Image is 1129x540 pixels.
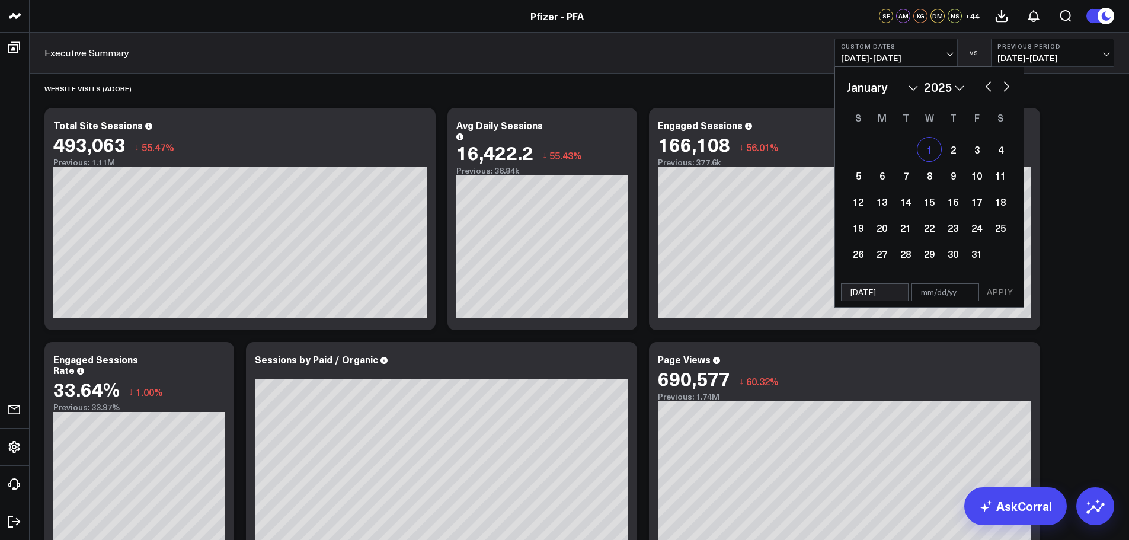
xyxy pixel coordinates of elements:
span: ↓ [135,139,139,155]
div: DM [930,9,945,23]
div: 16,422.2 [456,142,533,163]
span: [DATE] - [DATE] [841,53,951,63]
div: Previous: 377.6k [658,158,1031,167]
input: mm/dd/yy [841,283,909,301]
div: Previous: 1.11M [53,158,427,167]
div: Engaged Sessions Rate [53,353,138,376]
input: mm/dd/yy [911,283,979,301]
div: KG [913,9,927,23]
span: 60.32% [746,375,779,388]
div: Engaged Sessions [658,119,743,132]
div: 166,108 [658,133,730,155]
div: AM [896,9,910,23]
a: Executive Summary [44,46,129,59]
b: Custom Dates [841,43,951,50]
div: WEBSITE VISITS (ADOBE) [44,75,132,102]
button: Previous Period[DATE]-[DATE] [991,39,1114,67]
a: AskCorral [964,487,1067,525]
button: APPLY [982,283,1018,301]
span: ↓ [739,139,744,155]
div: Saturday [989,108,1012,127]
span: ↓ [739,373,744,389]
span: + 44 [965,12,980,20]
div: Total Site Sessions [53,119,143,132]
div: Wednesday [917,108,941,127]
div: NS [948,9,962,23]
span: 1.00% [136,385,163,398]
div: Tuesday [894,108,917,127]
span: ↓ [542,148,547,163]
div: 690,577 [658,368,730,389]
b: Previous Period [997,43,1108,50]
span: 55.43% [549,149,582,162]
div: VS [964,49,985,56]
div: Sessions by Paid / Organic [255,353,378,366]
span: 55.47% [142,140,174,154]
div: Page Views [658,353,711,366]
span: 56.01% [746,140,779,154]
div: Monday [870,108,894,127]
div: 33.64% [53,378,120,400]
div: Sunday [846,108,870,127]
div: Friday [965,108,989,127]
a: Pfizer - PFA [530,9,584,23]
div: Previous: 1.74M [658,392,1031,401]
button: Custom Dates[DATE]-[DATE] [834,39,958,67]
div: 493,063 [53,133,126,155]
div: SF [879,9,893,23]
span: ↓ [129,384,133,400]
div: Thursday [941,108,965,127]
button: +44 [965,9,980,23]
div: Previous: 33.97% [53,402,225,412]
div: Previous: 36.84k [456,166,628,175]
span: [DATE] - [DATE] [997,53,1108,63]
div: Avg Daily Sessions [456,119,543,132]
